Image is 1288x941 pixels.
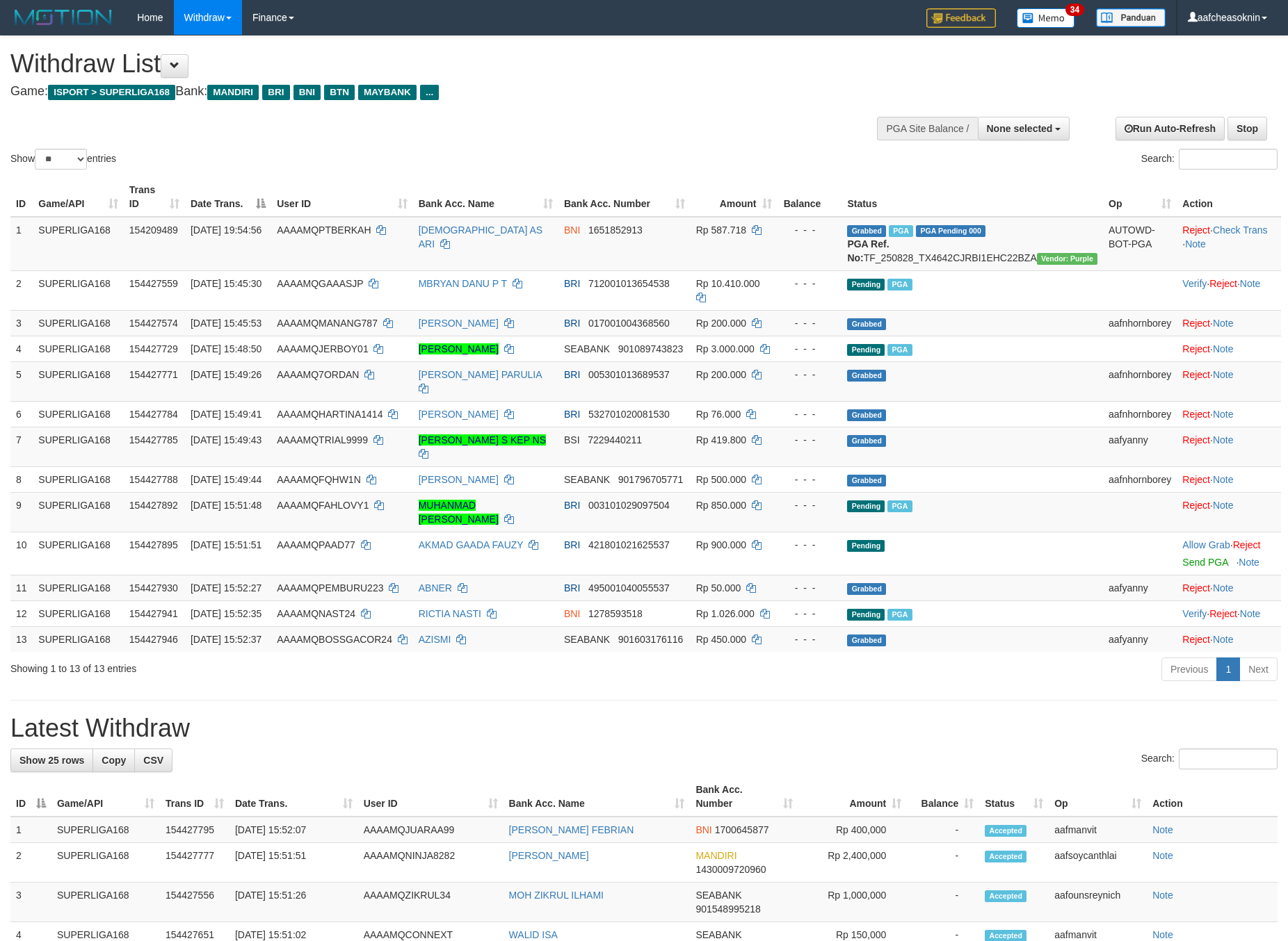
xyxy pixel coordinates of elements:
th: User ID: activate to sort column ascending [271,177,413,217]
a: Reject [1182,318,1210,329]
a: Note [1152,890,1173,901]
a: Check Trans [1213,224,1268,236]
span: AAAAMQPEMBURU223 [277,582,383,594]
a: Note [1213,500,1234,511]
span: [DATE] 15:45:30 [191,278,261,289]
span: BNI [695,824,711,835]
div: - - - [783,407,837,421]
span: BRI [262,85,289,100]
span: BRI [564,278,580,289]
td: 5 [10,361,33,401]
span: CSV [143,755,163,766]
a: Reject [1209,608,1237,619]
a: Show 25 rows [10,748,93,772]
span: Accepted [985,825,1027,837]
span: Rp 850.000 [696,500,746,511]
td: Rp 2,400,000 [798,843,907,883]
span: AAAAMQFQHW1N [277,474,361,485]
img: Button%20Memo.svg [1017,8,1075,28]
div: - - - [783,498,837,512]
td: 3 [10,883,51,922]
a: Reject [1209,278,1237,289]
span: BRI [564,500,580,511]
span: Copy 1700645877 to clipboard [715,824,769,835]
div: - - - [783,223,837,237]
td: 7 [10,427,33,466]
span: Rp 450.000 [696,634,746,645]
td: AAAAMQNINJA8282 [358,843,504,883]
a: [PERSON_NAME] FEBRIAN [509,824,634,835]
div: PGA Site Balance / [877,117,977,140]
td: aafyanny [1103,575,1177,600]
a: Run Auto-Refresh [1116,117,1225,140]
span: BRI [564,369,580,380]
span: [DATE] 15:52:35 [191,608,261,619]
span: AAAAMQMANANG787 [277,318,378,329]
th: ID [10,177,33,217]
th: Game/API: activate to sort column ascending [51,777,160,817]
th: Status: activate to sort column ascending [979,777,1049,817]
th: Bank Acc. Name: activate to sort column ascending [413,177,558,217]
label: Search: [1141,149,1278,170]
span: BTN [324,85,355,100]
td: aafyanny [1103,427,1177,466]
td: · · [1177,270,1281,310]
th: Trans ID: activate to sort column ascending [160,777,230,817]
span: AAAAMQTRIAL9999 [277,434,368,445]
span: Accepted [985,851,1027,862]
span: Grabbed [847,475,886,486]
span: 154427771 [129,369,178,380]
span: Grabbed [847,635,886,646]
a: Note [1213,318,1234,329]
td: · [1177,310,1281,336]
td: aafyanny [1103,626,1177,652]
a: [PERSON_NAME] [419,409,499,420]
td: SUPERLIGA168 [33,217,124,271]
th: User ID: activate to sort column ascending [358,777,504,817]
a: Note [1239,557,1259,568]
div: - - - [783,316,837,330]
td: AAAAMQZIKRUL34 [358,883,504,922]
td: · · [1177,600,1281,626]
span: 154427785 [129,434,178,445]
span: [DATE] 19:54:56 [191,224,261,236]
a: [PERSON_NAME] [419,343,499,354]
td: SUPERLIGA168 [33,492,124,532]
span: Marked by aafchhiseyha [889,225,913,237]
span: 154427946 [129,634,178,645]
span: Grabbed [847,583,886,595]
span: BRI [564,582,580,594]
label: Search: [1141,748,1278,769]
a: [PERSON_NAME] [419,318,499,329]
a: Note [1213,369,1234,380]
span: [DATE] 15:48:50 [191,343,261,354]
td: SUPERLIGA168 [33,626,124,652]
span: SEABANK [564,343,610,354]
td: SUPERLIGA168 [33,575,124,600]
a: Note [1213,634,1234,645]
td: TF_250828_TX4642CJRBI1EHC22BZA [842,217,1103,271]
td: 13 [10,626,33,652]
h4: Game: Bank: [10,85,845,99]
span: [DATE] 15:51:48 [191,500,261,511]
div: Showing 1 to 13 of 13 entries [10,656,526,676]
span: [DATE] 15:49:43 [191,434,261,445]
span: Rp 200.000 [696,369,746,380]
a: Note [1152,850,1173,861]
td: 12 [10,600,33,626]
td: SUPERLIGA168 [33,310,124,336]
span: BRI [564,318,580,329]
span: Rp 50.000 [696,582,741,594]
td: SUPERLIGA168 [33,532,124,575]
span: Rp 200.000 [696,318,746,329]
th: Op: activate to sort column ascending [1103,177,1177,217]
span: Copy 532701020081530 to clipboard [588,409,670,420]
td: 4 [10,336,33,361]
a: MUHANMAD [PERSON_NAME] [419,500,499,525]
th: Action [1147,777,1278,817]
span: 154427788 [129,474,178,485]
td: SUPERLIGA168 [33,600,124,626]
a: Copy [92,748,135,772]
a: Note [1185,238,1206,249]
span: Show 25 rows [19,755,84,766]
